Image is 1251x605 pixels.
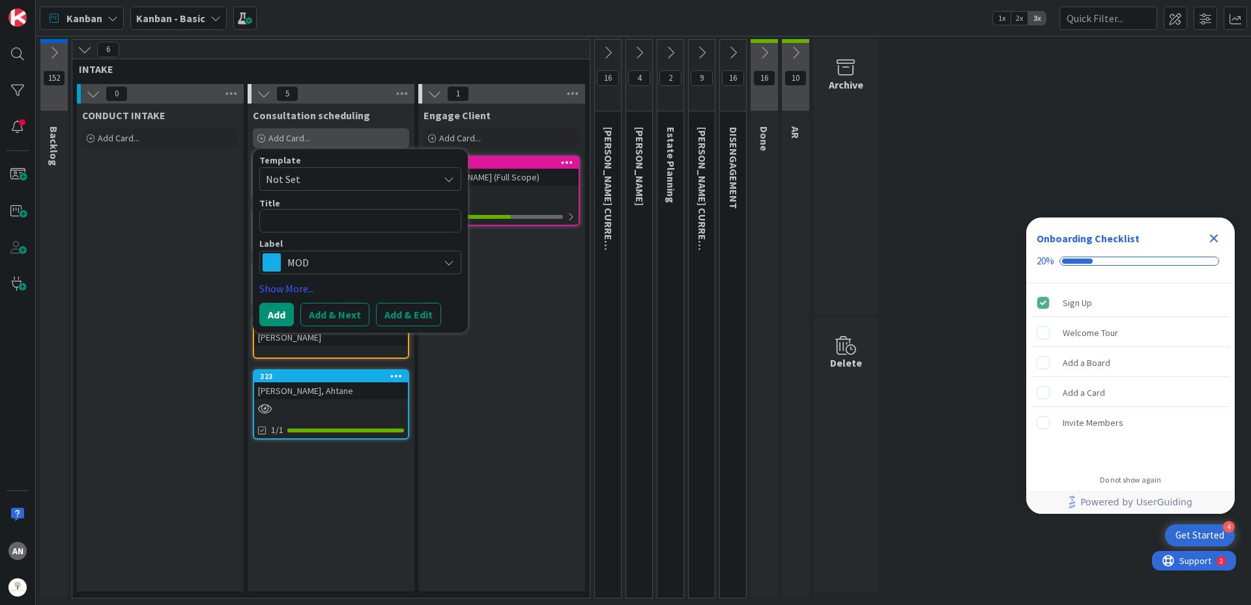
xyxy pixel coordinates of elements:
[259,156,301,165] span: Template
[1059,7,1157,30] input: Quick Filter...
[79,63,573,76] span: INTAKE
[82,109,165,122] span: CONDUCT INTAKE
[447,86,469,102] span: 1
[68,5,71,16] div: 2
[784,70,807,86] span: 10
[1223,521,1235,533] div: 4
[1031,378,1229,407] div: Add a Card is incomplete.
[268,132,310,144] span: Add Card...
[1026,490,1235,514] div: Footer
[8,578,27,597] img: avatar
[259,281,461,296] a: Show More...
[1031,318,1229,347] div: Welcome Tour is incomplete.
[597,70,619,86] span: 16
[727,127,740,209] span: DISENGAGEMENT
[1026,218,1235,514] div: Checklist Container
[1037,255,1054,267] div: 20%
[1203,228,1224,249] div: Close Checklist
[253,109,370,122] span: Consultation scheduling
[106,86,128,102] span: 0
[1037,231,1140,246] div: Onboarding Checklist
[830,355,862,371] div: Delete
[254,329,408,346] div: [PERSON_NAME]
[439,132,481,144] span: Add Card...
[254,382,408,399] div: [PERSON_NAME], Ahtane
[260,372,408,381] div: 323
[431,158,579,167] div: 324
[259,303,294,326] button: Add
[8,8,27,27] img: Visit kanbanzone.com
[424,109,491,122] span: Engage Client
[993,12,1011,25] span: 1x
[1033,490,1228,514] a: Powered by UserGuiding
[633,127,646,206] span: KRISTI PROBATE
[376,303,441,326] button: Add & Edit
[1063,385,1105,401] div: Add a Card
[254,371,408,382] div: 323
[758,126,771,151] span: Done
[425,157,579,186] div: 324[PERSON_NAME] (Full Scope)
[300,303,369,326] button: Add & Next
[48,126,61,166] span: Backlog
[722,70,744,86] span: 16
[1063,295,1092,311] div: Sign Up
[1026,283,1235,466] div: Checklist items
[1011,12,1028,25] span: 2x
[259,239,283,248] span: Label
[425,157,579,169] div: 324
[276,86,298,102] span: 5
[665,127,678,203] span: Estate Planning
[1063,355,1110,371] div: Add a Board
[829,77,863,92] div: Archive
[1037,255,1224,267] div: Checklist progress: 20%
[254,317,408,346] div: 325[PERSON_NAME]
[287,253,432,272] span: MOD
[628,70,650,86] span: 4
[602,127,615,296] span: KRISTI CURRENT CLIENTS
[1175,529,1224,542] div: Get Started
[259,197,280,209] label: Title
[1031,288,1229,317] div: Sign Up is complete.
[266,171,429,188] span: Not Set
[753,70,775,86] span: 16
[254,371,408,399] div: 323[PERSON_NAME], Ahtane
[789,126,802,139] span: AR
[27,2,59,18] span: Support
[43,70,65,86] span: 152
[691,70,713,86] span: 9
[8,542,27,560] div: AN
[1080,494,1192,510] span: Powered by UserGuiding
[696,127,709,296] span: VICTOR CURRENT CLIENTS
[97,42,119,57] span: 6
[66,10,102,26] span: Kanban
[425,169,579,186] div: [PERSON_NAME] (Full Scope)
[1031,348,1229,377] div: Add a Board is incomplete.
[1063,325,1118,341] div: Welcome Tour
[1165,524,1235,546] div: Open Get Started checklist, remaining modules: 4
[1031,408,1229,437] div: Invite Members is incomplete.
[98,132,139,144] span: Add Card...
[659,70,682,86] span: 2
[136,12,205,25] b: Kanban - Basic
[1100,475,1161,485] div: Do not show again
[1063,415,1123,430] div: Invite Members
[1028,12,1046,25] span: 3x
[271,423,283,437] span: 1/1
